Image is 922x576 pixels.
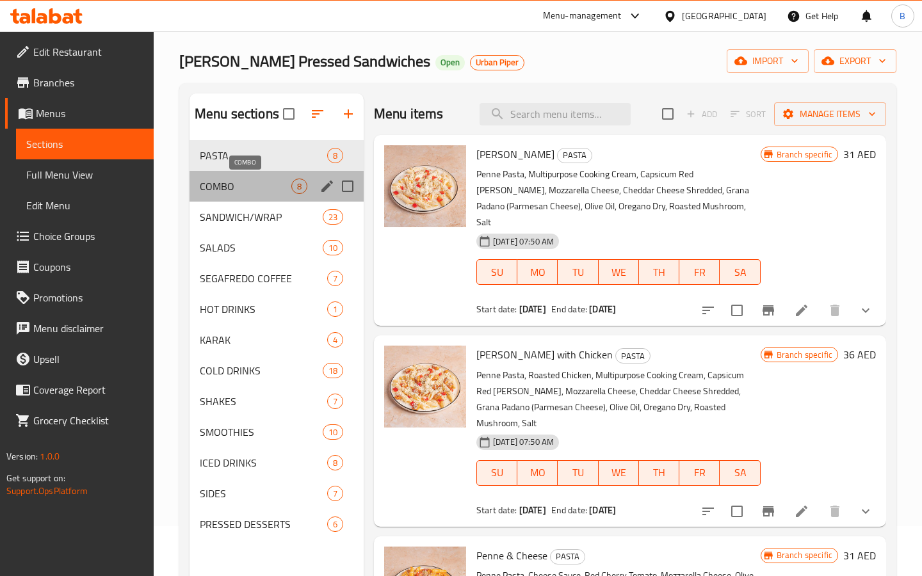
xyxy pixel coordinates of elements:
div: SHAKES [200,394,327,409]
div: HOT DRINKS1 [190,294,364,324]
div: items [327,332,343,348]
div: SANDWICH/WRAP23 [190,202,364,232]
span: End date: [551,301,587,317]
div: [GEOGRAPHIC_DATA] [682,9,766,23]
span: FR [684,263,715,282]
div: items [323,424,343,440]
button: Manage items [774,102,886,126]
span: PASTA [616,349,650,364]
span: WE [604,263,634,282]
h6: 36 AED [843,346,876,364]
span: WE [604,463,634,482]
div: PRESSED DESSERTS6 [190,509,364,540]
span: Sections [26,136,143,152]
a: Upsell [5,344,154,374]
div: PASTA [615,348,651,364]
span: PRESSED DESSERTS [200,516,327,532]
span: SMOOTHIES [200,424,323,440]
span: Add item [681,104,722,124]
span: Branch specific [772,148,837,161]
span: Start date: [476,301,517,317]
button: TH [639,460,679,486]
div: KARAK4 [190,324,364,355]
a: Sections [16,129,154,159]
span: SIDES [200,486,327,501]
div: items [327,486,343,501]
div: PASTA [550,549,585,564]
button: Branch-specific-item [753,295,784,326]
div: items [291,179,307,194]
div: items [327,301,343,317]
button: TU [558,460,598,486]
span: COLD DRINKS [200,363,323,378]
span: Menu disclaimer [33,321,143,336]
span: [PERSON_NAME] [476,145,554,164]
span: SEGAFREDO COFFEE [200,271,327,286]
div: items [327,271,343,286]
span: Promotions [33,290,143,305]
span: import [737,53,798,69]
button: SU [476,460,517,486]
button: export [814,49,896,73]
span: Start date: [476,502,517,518]
span: B [900,9,905,23]
div: Menu-management [543,8,622,24]
span: Coverage Report [33,382,143,397]
span: SU [482,463,512,482]
a: Edit menu item [794,504,809,519]
span: 4 [328,334,343,346]
span: SALADS [200,240,323,255]
span: KARAK [200,332,327,348]
span: 1 [328,303,343,316]
span: Coupons [33,259,143,275]
span: PASTA [551,549,585,564]
div: SEGAFREDO COFFEE7 [190,263,364,294]
span: Upsell [33,351,143,367]
button: FR [679,259,720,285]
div: ICED DRINKS [200,455,327,470]
div: PASTA [200,148,327,163]
div: items [327,148,343,163]
span: 8 [328,150,343,162]
span: 8 [292,180,307,193]
span: Branches [33,75,143,90]
h2: Menu items [374,104,444,124]
span: Branch specific [772,349,837,361]
span: Select to update [724,297,750,324]
span: End date: [551,502,587,518]
button: delete [820,295,850,326]
div: SIDES7 [190,478,364,509]
svg: Show Choices [858,504,873,519]
span: FR [684,463,715,482]
span: Grocery Checklist [33,413,143,428]
span: 8 [328,457,343,469]
span: SANDWICH/WRAP [200,209,323,225]
span: HOT DRINKS [200,301,327,317]
span: 7 [328,488,343,500]
button: WE [599,460,639,486]
span: Select all sections [275,100,302,127]
span: [PERSON_NAME] Pressed Sandwiches [179,47,430,76]
button: edit [318,177,337,196]
button: show more [850,496,881,527]
a: Coupons [5,252,154,282]
div: PASTA8 [190,140,364,171]
a: Menu disclaimer [5,313,154,344]
span: TH [644,463,674,482]
button: SU [476,259,517,285]
span: 6 [328,518,343,531]
a: Full Menu View [16,159,154,190]
span: export [824,53,886,69]
div: COLD DRINKS18 [190,355,364,386]
span: 10 [323,242,343,254]
span: 10 [323,426,343,438]
span: SU [482,263,512,282]
span: Choice Groups [33,228,143,244]
button: SA [720,460,760,486]
div: items [327,394,343,409]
